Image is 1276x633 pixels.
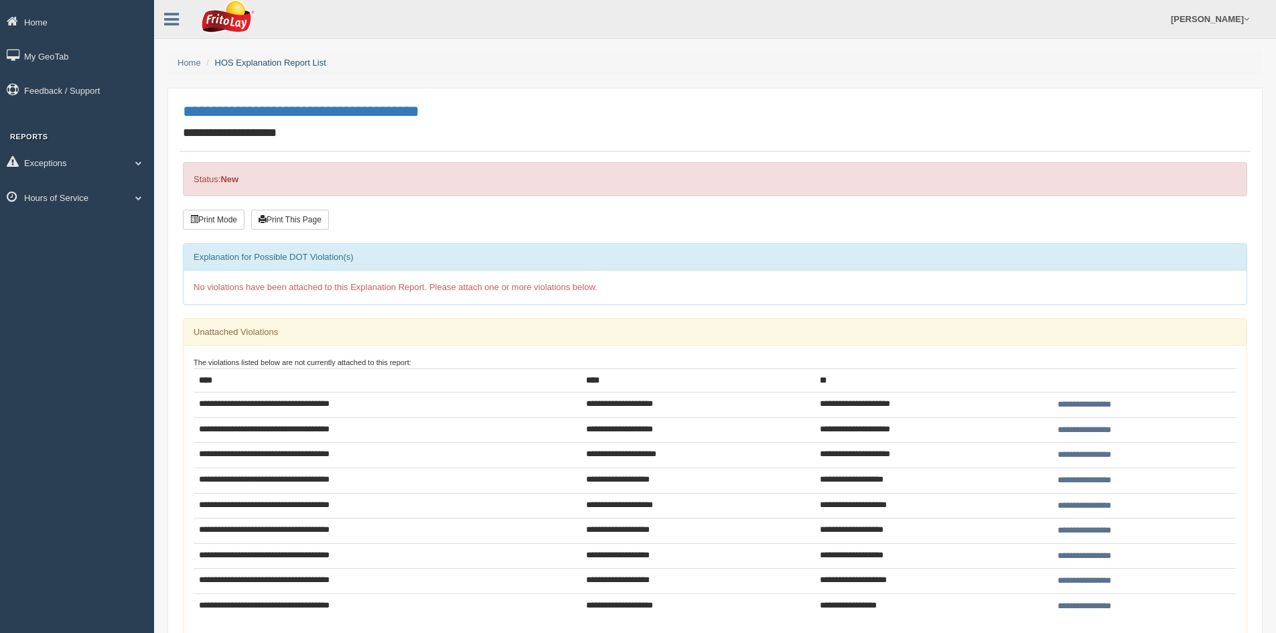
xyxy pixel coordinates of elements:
[184,319,1247,346] div: Unattached Violations
[194,358,411,366] small: The violations listed below are not currently attached to this report:
[215,58,326,68] a: HOS Explanation Report List
[194,282,597,292] span: No violations have been attached to this Explanation Report. Please attach one or more violations...
[220,174,238,184] strong: New
[183,162,1247,196] div: Status:
[178,58,201,68] a: Home
[184,244,1247,271] div: Explanation for Possible DOT Violation(s)
[251,210,329,230] button: Print This Page
[183,210,244,230] button: Print Mode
